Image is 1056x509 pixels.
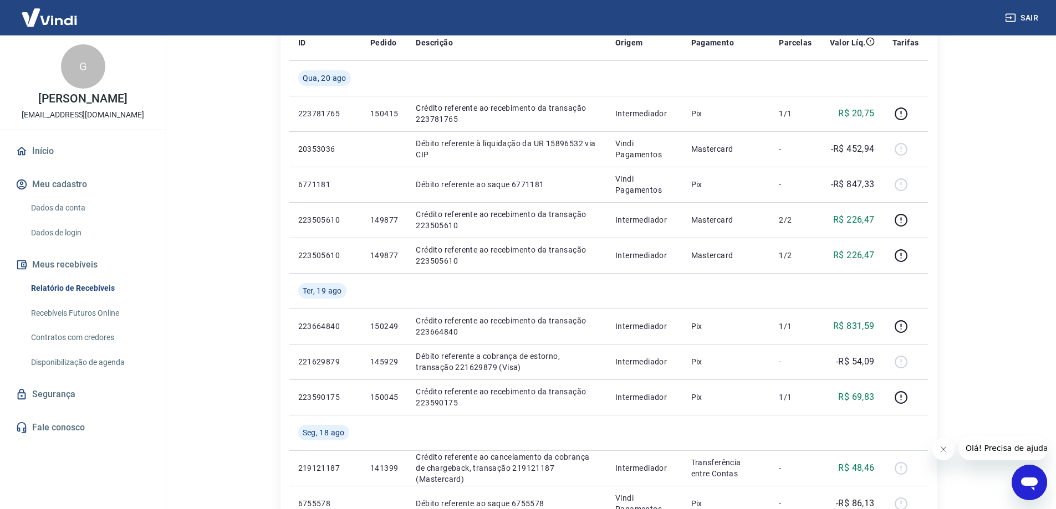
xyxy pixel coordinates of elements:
p: Pix [691,392,762,403]
span: Olá! Precisa de ajuda? [7,8,93,17]
p: Crédito referente ao recebimento da transação 223590175 [416,386,598,408]
p: -R$ 54,09 [836,355,875,368]
a: Fale conosco [13,415,152,440]
p: Intermediador [615,214,674,225]
p: R$ 48,46 [838,461,874,475]
p: 223664840 [298,321,353,332]
p: Pix [691,321,762,332]
p: Crédito referente ao cancelamento da cobrança de chargeback, transação 219121187 (Mastercard) [416,451,598,485]
button: Meus recebíveis [13,253,152,277]
p: R$ 20,75 [838,107,874,120]
p: -R$ 452,94 [831,142,875,156]
p: Intermediador [615,108,674,119]
img: Vindi [13,1,85,34]
p: R$ 226,47 [833,213,875,227]
p: 150249 [370,321,398,332]
p: Crédito referente ao recebimento da transação 223505610 [416,244,598,266]
p: Débito referente à liquidação da UR 15896532 via CIP [416,138,598,160]
p: Intermediador [615,462,674,474]
p: 219121187 [298,462,353,474]
p: Crédito referente ao recebimento da transação 223505610 [416,209,598,231]
p: Intermediador [615,392,674,403]
p: 145929 [370,356,398,367]
p: [EMAIL_ADDRESS][DOMAIN_NAME] [22,109,144,121]
p: [PERSON_NAME] [38,93,127,105]
a: Relatório de Recebíveis [27,277,152,300]
p: Pix [691,356,762,367]
span: Ter, 19 ago [303,285,342,296]
p: 150045 [370,392,398,403]
iframe: Mensagem da empresa [959,436,1047,460]
p: R$ 831,59 [833,320,875,333]
a: Disponibilização de agenda [27,351,152,374]
iframe: Fechar mensagem [932,438,955,460]
button: Sair [1003,8,1043,28]
p: 150415 [370,108,398,119]
p: 221629879 [298,356,353,367]
p: Pix [691,498,762,509]
p: 223505610 [298,250,353,261]
p: ID [298,37,306,48]
p: Intermediador [615,250,674,261]
p: Débito referente ao saque 6755578 [416,498,598,509]
button: Meu cadastro [13,172,152,197]
a: Contratos com credores [27,326,152,349]
div: G [61,44,105,89]
p: Origem [615,37,642,48]
p: Pix [691,108,762,119]
a: Dados da conta [27,197,152,219]
p: Mastercard [691,214,762,225]
p: - [779,356,812,367]
p: Parcelas [779,37,812,48]
p: Débito referente a cobrança de estorno, transação 221629879 (Visa) [416,351,598,373]
p: -R$ 847,33 [831,178,875,191]
span: Seg, 18 ago [303,427,345,438]
p: 223781765 [298,108,353,119]
p: 1/1 [779,392,812,403]
p: - [779,179,812,190]
p: Valor Líq. [830,37,866,48]
p: - [779,143,812,155]
p: 1/1 [779,108,812,119]
p: Intermediador [615,356,674,367]
a: Início [13,139,152,163]
p: Descrição [416,37,453,48]
p: R$ 226,47 [833,249,875,262]
p: Pix [691,179,762,190]
p: Transferência entre Contas [691,457,762,479]
iframe: Botão para abrir a janela de mensagens [1012,465,1047,500]
p: Tarifas [892,37,919,48]
p: 149877 [370,250,398,261]
p: 223505610 [298,214,353,225]
p: 6771181 [298,179,353,190]
p: Vindi Pagamentos [615,173,674,196]
p: 1/1 [779,321,812,332]
p: - [779,498,812,509]
p: - [779,462,812,474]
p: R$ 69,83 [838,390,874,404]
p: Mastercard [691,143,762,155]
a: Segurança [13,382,152,407]
p: Vindi Pagamentos [615,138,674,160]
p: Pagamento [691,37,734,48]
p: Intermediador [615,321,674,332]
p: 20353036 [298,143,353,155]
a: Recebíveis Futuros Online [27,302,152,325]
p: 141399 [370,462,398,474]
p: Mastercard [691,250,762,261]
p: Pedido [370,37,396,48]
p: 2/2 [779,214,812,225]
p: 149877 [370,214,398,225]
p: 223590175 [298,392,353,403]
p: 6755578 [298,498,353,509]
p: Crédito referente ao recebimento da transação 223781765 [416,102,598,125]
p: Crédito referente ao recebimento da transação 223664840 [416,315,598,337]
span: Qua, 20 ago [303,73,346,84]
p: 1/2 [779,250,812,261]
a: Dados de login [27,222,152,244]
p: Débito referente ao saque 6771181 [416,179,598,190]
